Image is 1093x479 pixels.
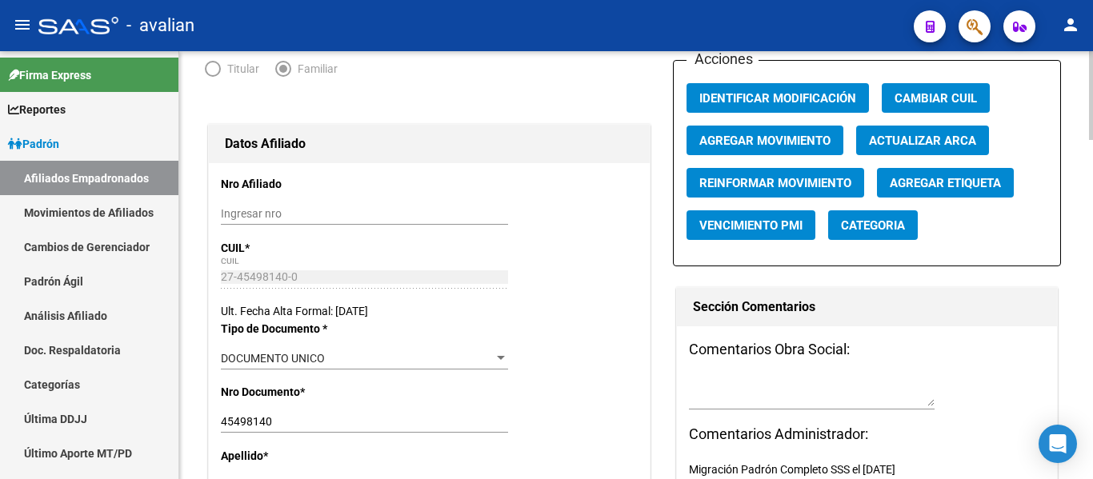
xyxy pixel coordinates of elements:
[221,320,346,337] p: Tipo de Documento *
[687,126,843,155] button: Agregar Movimiento
[687,48,759,70] h3: Acciones
[221,239,346,257] p: CUIL
[699,91,856,106] span: Identificar Modificación
[689,423,1045,445] h3: Comentarios Administrador:
[689,338,1045,361] h3: Comentarios Obra Social:
[221,60,259,78] span: Titular
[882,83,990,113] button: Cambiar CUIL
[225,131,634,157] h1: Datos Afiliado
[699,134,831,148] span: Agregar Movimiento
[828,210,918,240] button: Categoria
[687,210,815,240] button: Vencimiento PMI
[1039,425,1077,463] div: Open Intercom Messenger
[291,60,338,78] span: Familiar
[841,218,905,233] span: Categoria
[205,66,354,78] mat-radio-group: Elija una opción
[687,168,864,198] button: Reinformar Movimiento
[221,302,638,320] div: Ult. Fecha Alta Formal: [DATE]
[699,218,803,233] span: Vencimiento PMI
[890,176,1001,190] span: Agregar Etiqueta
[877,168,1014,198] button: Agregar Etiqueta
[13,15,32,34] mat-icon: menu
[856,126,989,155] button: Actualizar ARCA
[693,294,1041,320] h1: Sección Comentarios
[8,101,66,118] span: Reportes
[221,447,346,465] p: Apellido
[126,8,194,43] span: - avalian
[869,134,976,148] span: Actualizar ARCA
[699,176,851,190] span: Reinformar Movimiento
[687,83,869,113] button: Identificar Modificación
[221,383,346,401] p: Nro Documento
[1061,15,1080,34] mat-icon: person
[8,66,91,84] span: Firma Express
[221,175,346,193] p: Nro Afiliado
[895,91,977,106] span: Cambiar CUIL
[221,352,325,365] span: DOCUMENTO UNICO
[8,135,59,153] span: Padrón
